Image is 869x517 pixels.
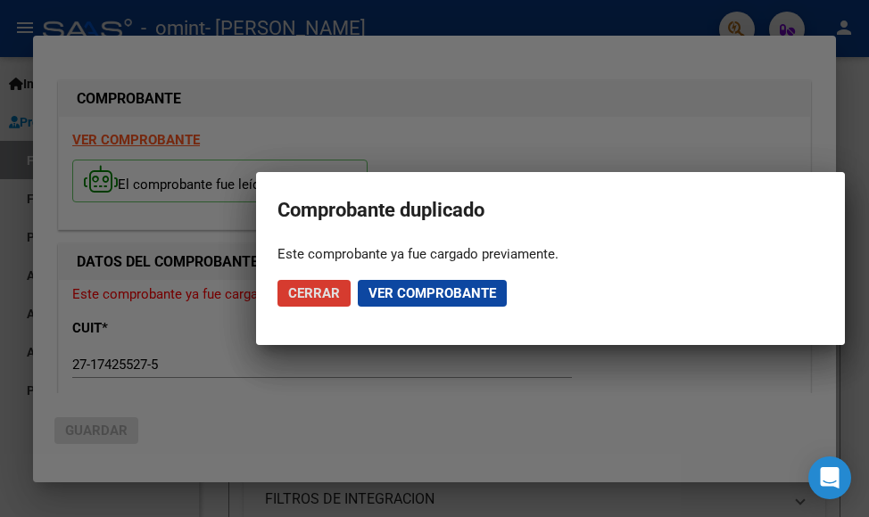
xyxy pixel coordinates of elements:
button: Ver comprobante [358,280,507,307]
span: Cerrar [288,285,340,301]
h2: Comprobante duplicado [277,193,823,227]
button: Cerrar [277,280,351,307]
div: Este comprobante ya fue cargado previamente. [277,245,823,263]
span: Ver comprobante [368,285,496,301]
div: Open Intercom Messenger [808,456,851,499]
